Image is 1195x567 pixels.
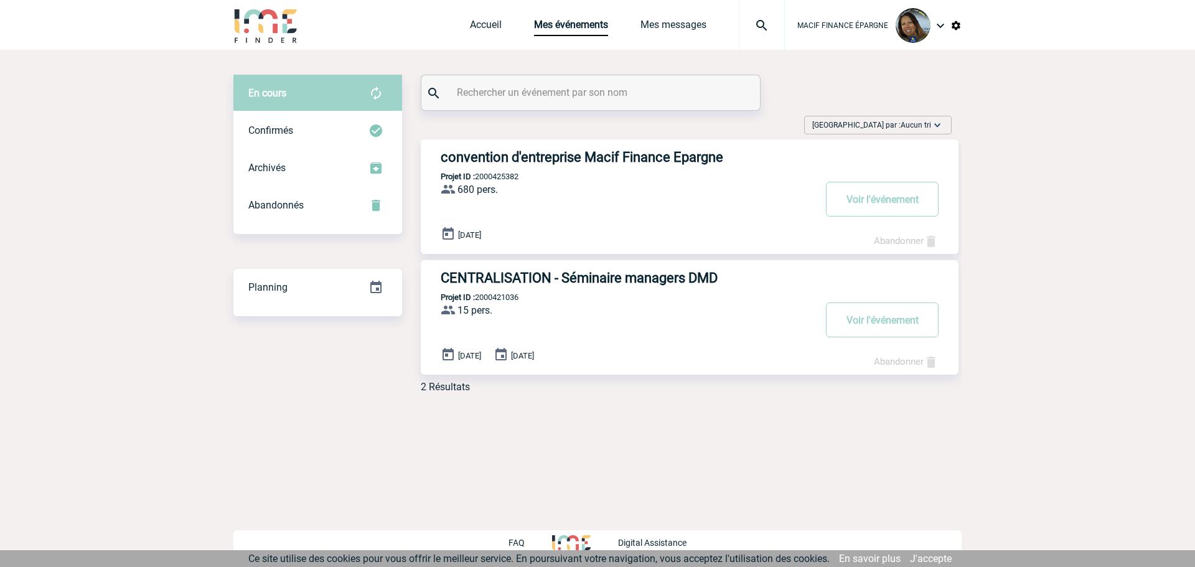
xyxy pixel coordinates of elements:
img: http://www.idealmeetingsevents.fr/ [552,535,591,550]
img: baseline_expand_more_white_24dp-b.png [931,119,944,131]
div: Retrouvez ici tous les événements que vous avez décidé d'archiver [233,149,402,187]
p: 2000421036 [421,293,518,302]
a: convention d'entreprise Macif Finance Epargne [421,149,958,165]
span: Aucun tri [901,121,931,129]
img: 127471-0.png [896,8,930,43]
div: Retrouvez ici tous vos événements annulés [233,187,402,224]
p: Digital Assistance [618,538,687,548]
span: [GEOGRAPHIC_DATA] par : [812,119,931,131]
span: [DATE] [458,351,481,360]
a: Mes événements [534,19,608,36]
h3: convention d'entreprise Macif Finance Epargne [441,149,814,165]
span: [DATE] [511,351,534,360]
b: Projet ID : [441,172,475,181]
span: 680 pers. [457,184,498,195]
a: Accueil [470,19,502,36]
span: MACIF FINANCE ÉPARGNE [797,21,888,30]
span: 15 pers. [457,304,492,316]
span: [DATE] [458,230,481,240]
a: CENTRALISATION - Séminaire managers DMD [421,270,958,286]
h3: CENTRALISATION - Séminaire managers DMD [441,270,814,286]
button: Voir l'événement [826,302,939,337]
div: Retrouvez ici tous vos événements organisés par date et état d'avancement [233,269,402,306]
input: Rechercher un événement par son nom [454,83,731,101]
a: FAQ [508,536,552,548]
span: Ce site utilise des cookies pour vous offrir le meilleur service. En poursuivant votre navigation... [248,553,830,565]
span: Abandonnés [248,199,304,211]
a: Mes messages [640,19,706,36]
img: IME-Finder [233,7,298,43]
span: Archivés [248,162,286,174]
span: Planning [248,281,288,293]
a: En savoir plus [839,553,901,565]
a: Planning [233,268,402,305]
button: Voir l'événement [826,182,939,217]
a: Abandonner [874,235,939,246]
div: Retrouvez ici tous vos évènements avant confirmation [233,75,402,112]
a: J'accepte [910,553,952,565]
span: Confirmés [248,124,293,136]
span: En cours [248,87,286,99]
a: Abandonner [874,356,939,367]
b: Projet ID : [441,293,475,302]
div: 2 Résultats [421,381,470,393]
p: FAQ [508,538,525,548]
p: 2000425382 [421,172,518,181]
